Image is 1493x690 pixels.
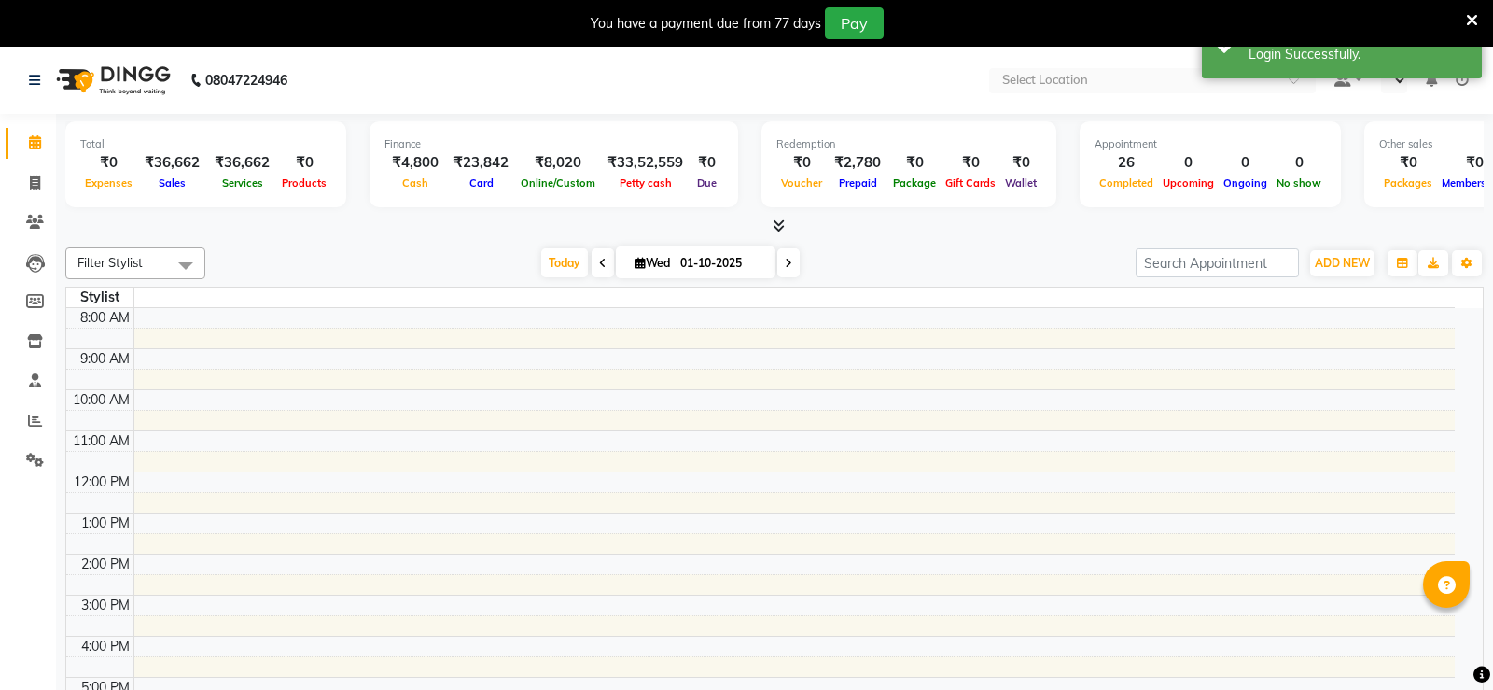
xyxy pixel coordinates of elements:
[825,7,884,39] button: Pay
[77,308,133,328] div: 8:00 AM
[691,152,723,174] div: ₹0
[541,248,588,277] span: Today
[217,176,268,190] span: Services
[77,555,133,574] div: 2:00 PM
[205,54,287,106] b: 08047224946
[615,176,677,190] span: Petty cash
[207,152,277,174] div: ₹36,662
[591,14,821,34] div: You have a payment due from 77 days
[516,152,600,174] div: ₹8,020
[77,596,133,615] div: 3:00 PM
[1095,152,1158,174] div: 26
[384,152,446,174] div: ₹4,800
[1136,248,1299,277] input: Search Appointment
[1379,152,1437,174] div: ₹0
[446,152,516,174] div: ₹23,842
[1095,176,1158,190] span: Completed
[600,152,691,174] div: ₹33,52,559
[77,514,133,533] div: 1:00 PM
[1310,250,1374,276] button: ADD NEW
[692,176,721,190] span: Due
[465,176,498,190] span: Card
[1000,152,1041,174] div: ₹0
[1379,176,1437,190] span: Packages
[77,349,133,369] div: 9:00 AM
[48,54,175,106] img: logo
[1158,176,1219,190] span: Upcoming
[1272,152,1326,174] div: 0
[827,152,888,174] div: ₹2,780
[776,176,827,190] span: Voucher
[77,637,133,656] div: 4:00 PM
[1315,256,1370,270] span: ADD NEW
[776,136,1041,152] div: Redemption
[277,152,331,174] div: ₹0
[69,431,133,451] div: 11:00 AM
[77,255,143,270] span: Filter Stylist
[1095,136,1326,152] div: Appointment
[154,176,190,190] span: Sales
[516,176,600,190] span: Online/Custom
[1158,152,1219,174] div: 0
[384,136,723,152] div: Finance
[66,288,133,307] div: Stylist
[80,176,137,190] span: Expenses
[888,176,941,190] span: Package
[1219,152,1272,174] div: 0
[675,249,768,277] input: 2025-10-01
[941,176,1000,190] span: Gift Cards
[137,152,207,174] div: ₹36,662
[69,390,133,410] div: 10:00 AM
[631,256,675,270] span: Wed
[277,176,331,190] span: Products
[1002,71,1088,90] div: Select Location
[1249,45,1468,64] div: Login Successfully.
[834,176,882,190] span: Prepaid
[80,152,137,174] div: ₹0
[70,472,133,492] div: 12:00 PM
[888,152,941,174] div: ₹0
[80,136,331,152] div: Total
[1272,176,1326,190] span: No show
[1219,176,1272,190] span: Ongoing
[1000,176,1041,190] span: Wallet
[776,152,827,174] div: ₹0
[398,176,433,190] span: Cash
[941,152,1000,174] div: ₹0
